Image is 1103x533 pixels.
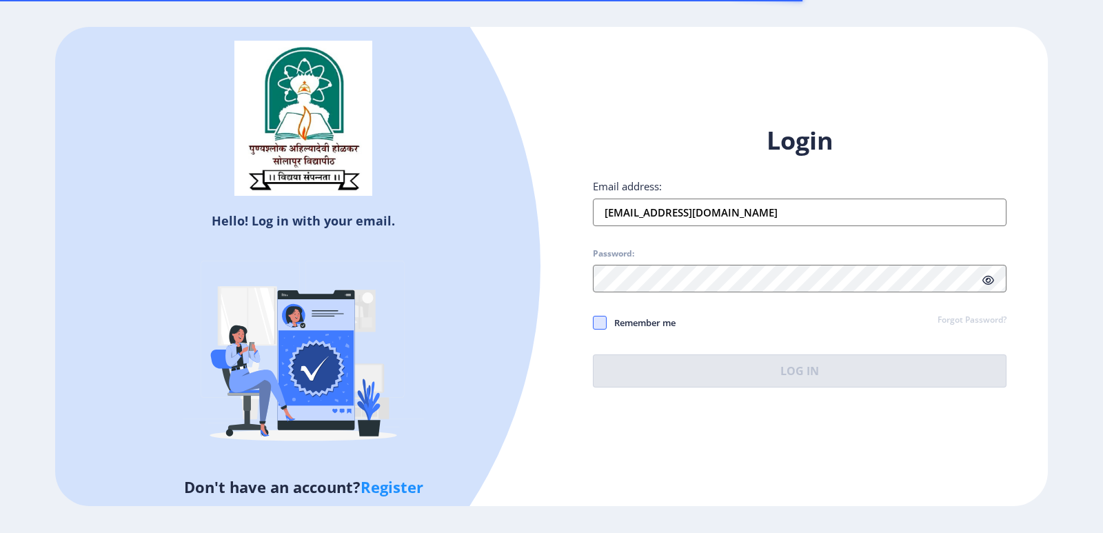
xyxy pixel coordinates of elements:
h5: Don't have an account? [65,476,541,498]
a: Register [361,476,423,497]
label: Email address: [593,179,662,193]
input: Email address [593,199,1006,226]
img: sulogo.png [234,41,372,197]
button: Log In [593,354,1006,388]
label: Password: [593,248,634,259]
img: Verified-rafiki.svg [183,234,424,476]
span: Remember me [607,314,676,331]
a: Forgot Password? [938,314,1006,327]
h1: Login [593,124,1006,157]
